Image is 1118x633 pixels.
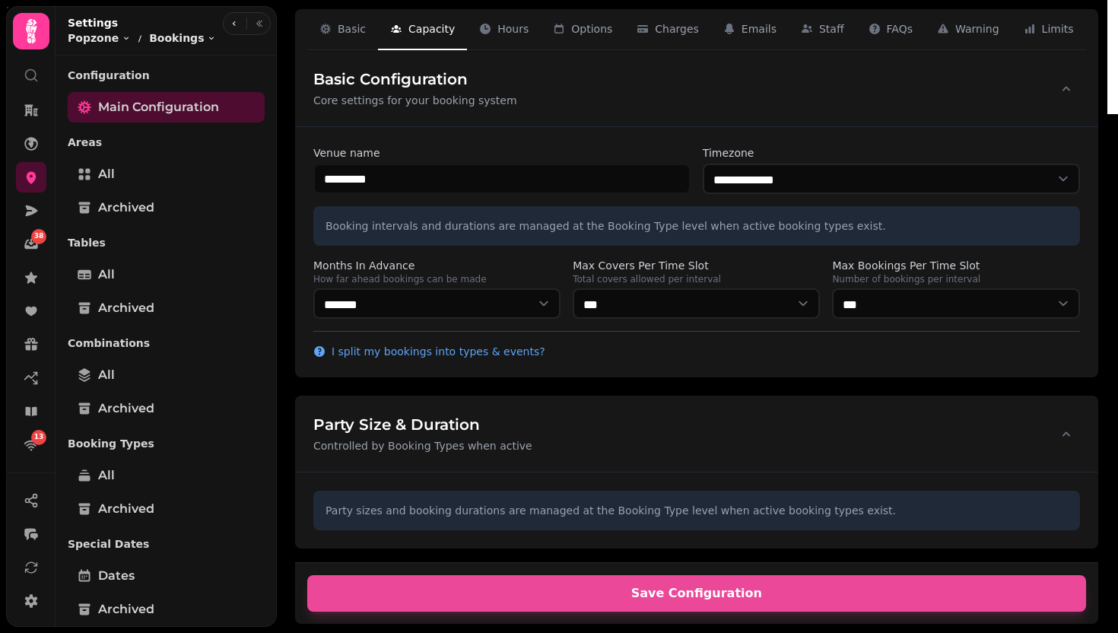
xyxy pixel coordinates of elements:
[313,414,532,435] h3: Party Size & Duration
[573,273,820,285] p: Total covers allowed per interval
[68,192,265,223] a: Archived
[313,344,545,359] button: I split my bookings into types & events?
[149,30,216,46] button: Bookings
[68,62,265,89] p: Configuration
[68,92,265,122] a: Main Configuration
[497,21,529,37] span: Hours
[832,258,1079,273] label: Max Bookings Per Time Slot
[307,9,378,50] button: Basic
[98,466,115,485] span: All
[68,259,265,290] a: All
[571,21,612,37] span: Options
[711,9,789,50] button: Emails
[98,98,219,116] span: Main Configuration
[541,9,624,50] button: Options
[655,21,699,37] span: Charges
[68,460,265,491] a: All
[68,430,265,457] p: Booking Types
[1012,9,1086,50] button: Limits
[467,9,541,50] button: Hours
[703,145,1080,161] label: Timezone
[98,165,115,183] span: All
[68,159,265,189] a: All
[378,9,467,50] button: Capacity
[338,21,366,37] span: Basic
[307,575,1086,612] button: Save Configuration
[68,15,216,30] h2: Settings
[1042,21,1074,37] span: Limits
[313,438,532,453] p: Controlled by Booking Types when active
[68,30,216,46] nav: breadcrumb
[98,266,115,284] span: All
[887,21,913,37] span: FAQs
[98,299,154,317] span: Archived
[68,594,265,625] a: Archived
[68,30,119,46] span: Popzone
[34,231,44,242] span: 38
[98,600,154,619] span: Archived
[313,258,561,273] label: Months In Advance
[68,494,265,524] a: Archived
[68,293,265,323] a: Archived
[98,199,154,217] span: Archived
[68,129,265,156] p: Areas
[789,9,856,50] button: Staff
[68,393,265,424] a: Archived
[955,21,999,37] span: Warning
[68,360,265,390] a: All
[925,9,1012,50] button: Warning
[34,432,44,443] span: 13
[624,9,711,50] button: Charges
[16,229,46,259] a: 38
[819,21,844,37] span: Staff
[832,273,1079,285] p: Number of bookings per interval
[98,567,135,585] span: Dates
[573,258,820,273] label: Max Covers Per Time Slot
[313,93,517,108] p: Core settings for your booking system
[68,329,265,357] p: Combinations
[326,218,1068,234] p: Booking intervals and durations are managed at the Booking Type level when active booking types e...
[68,561,265,591] a: Dates
[313,273,561,285] p: How far ahead bookings can be made
[313,68,517,90] h3: Basic Configuration
[98,500,154,518] span: Archived
[68,30,131,46] button: Popzone
[326,503,1068,518] p: Party sizes and booking durations are managed at the Booking Type level when active booking types...
[68,229,265,256] p: Tables
[326,587,1068,600] span: Save Configuration
[98,366,115,384] span: All
[313,145,691,161] label: Venue name
[408,21,455,37] span: Capacity
[742,21,777,37] span: Emails
[16,430,46,460] a: 13
[68,530,265,558] p: Special Dates
[98,399,154,418] span: Archived
[856,9,925,50] button: FAQs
